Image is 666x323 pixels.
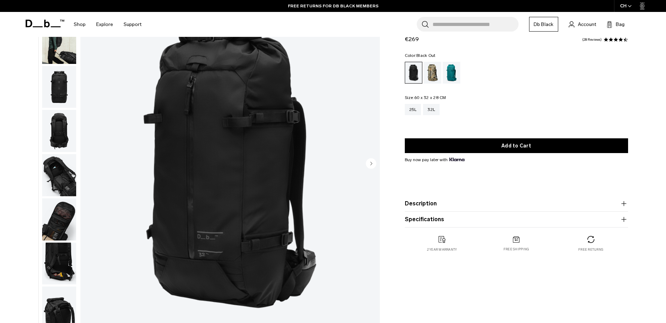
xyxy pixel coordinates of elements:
a: 25L [405,104,421,115]
legend: Color: [405,53,436,58]
button: Snow Pro Backpack 32L Black Out [42,154,77,197]
a: Shop [74,12,86,37]
a: 28 reviews [582,38,602,41]
img: Snow Pro Backpack 32L Black Out [42,110,76,152]
a: Db Black [529,17,558,32]
img: Snow Pro Backpack 32L Black Out [42,22,76,64]
button: Snow Pro Backpack 32L Black Out [42,66,77,108]
nav: Main Navigation [68,12,147,37]
button: Next slide [366,158,376,170]
button: Add to Cart [405,138,628,153]
button: Specifications [405,215,628,224]
img: {"height" => 20, "alt" => "Klarna"} [449,158,464,161]
button: Snow Pro Backpack 32L Black Out [42,242,77,285]
p: 2 year warranty [427,247,457,252]
a: Midnight Teal [443,62,460,84]
img: Snow Pro Backpack 32L Black Out [42,243,76,285]
img: Snow Pro Backpack 32L Black Out [42,66,76,108]
span: €269 [405,36,419,42]
a: Support [124,12,141,37]
button: Snow Pro Backpack 32L Black Out [42,110,77,152]
a: Black Out [405,62,422,84]
p: Free shipping [503,247,529,252]
a: Db x Beyond Medals [424,62,441,84]
legend: Size: [405,95,446,100]
button: Bag [607,20,625,28]
span: Account [578,21,596,28]
a: Account [569,20,596,28]
span: Buy now pay later with [405,157,464,163]
a: 32L [423,104,440,115]
span: Bag [616,21,625,28]
button: Snow Pro Backpack 32L Black Out [42,21,77,64]
p: Free returns [578,247,603,252]
button: Snow Pro Backpack 32L Black Out [42,198,77,241]
img: Snow Pro Backpack 32L Black Out [42,198,76,240]
a: FREE RETURNS FOR DB BLACK MEMBERS [288,3,378,9]
span: 60 x 32 x 28 CM [414,95,446,100]
span: Black Out [416,53,435,58]
img: Snow Pro Backpack 32L Black Out [42,154,76,196]
a: Explore [96,12,113,37]
button: Description [405,199,628,208]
